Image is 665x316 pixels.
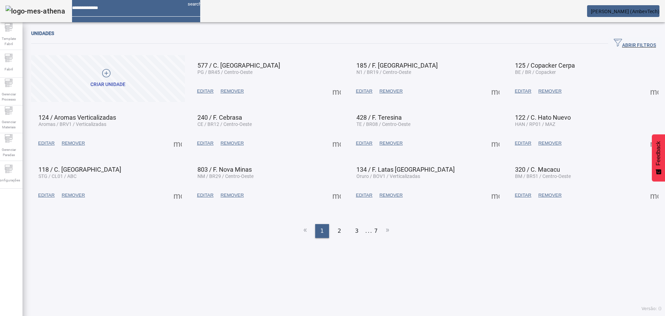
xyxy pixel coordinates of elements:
span: 428 / F. Teresina [356,114,402,121]
button: Mais [489,137,502,150]
button: EDITAR [35,189,58,202]
span: REMOVER [62,192,85,199]
span: 240 / F. Cebrasa [197,114,242,121]
button: EDITAR [511,137,535,150]
img: logo-mes-athena [6,6,65,17]
button: Mais [330,189,343,202]
span: 803 / F. Nova Minas [197,166,252,173]
button: EDITAR [353,85,376,97]
span: HAN / RP01 / MAZ [515,121,555,127]
button: Feedback - Mostrar pesquisa [652,134,665,181]
span: Oruro / BOV1 / Verticalizadas [356,173,420,179]
button: EDITAR [194,85,217,97]
button: REMOVER [376,137,406,150]
button: REMOVER [535,189,565,202]
span: EDITAR [38,140,55,147]
button: EDITAR [194,137,217,150]
button: Mais [648,85,660,97]
button: Mais [171,137,184,150]
span: REMOVER [221,140,244,147]
button: Mais [330,137,343,150]
button: REMOVER [376,189,406,202]
button: EDITAR [511,189,535,202]
span: PG / BR45 / Centro-Oeste [197,69,252,75]
span: 3 [355,227,358,235]
span: REMOVER [221,88,244,95]
span: CE / BR12 / Centro-Oeste [197,121,252,127]
button: Mais [648,189,660,202]
button: REMOVER [217,85,247,97]
span: EDITAR [197,140,214,147]
span: EDITAR [515,192,531,199]
span: Fabril [2,65,15,74]
span: EDITAR [356,140,373,147]
span: REMOVER [379,140,402,147]
span: Versão: () [641,306,662,311]
button: EDITAR [194,189,217,202]
button: Mais [648,137,660,150]
span: 185 / F. [GEOGRAPHIC_DATA] [356,62,438,69]
span: 320 / C. Macacu [515,166,560,173]
button: Mais [330,85,343,97]
li: 7 [374,224,378,238]
button: REMOVER [58,137,88,150]
span: EDITAR [356,88,373,95]
span: 2 [338,227,341,235]
span: 125 / Copacker Cerpa [515,62,575,69]
span: REMOVER [538,140,561,147]
span: ABRIR FILTROS [614,39,656,49]
button: REMOVER [217,189,247,202]
span: REMOVER [62,140,85,147]
span: NM / BR29 / Centro-Oeste [197,173,254,179]
span: EDITAR [197,88,214,95]
button: ABRIR FILTROS [608,37,662,50]
span: TE / BR08 / Centro-Oeste [356,121,410,127]
button: REMOVER [58,189,88,202]
button: Mais [489,85,502,97]
span: EDITAR [515,140,531,147]
button: REMOVER [376,85,406,97]
span: 134 / F. Latas [GEOGRAPHIC_DATA] [356,166,455,173]
span: REMOVER [538,192,561,199]
span: 118 / C. [GEOGRAPHIC_DATA] [38,166,121,173]
button: EDITAR [511,85,535,97]
span: REMOVER [379,88,402,95]
span: Aromas / BRV1 / Verticalizadas [38,121,106,127]
span: EDITAR [197,192,214,199]
button: EDITAR [35,137,58,150]
span: Unidades [31,31,54,36]
span: REMOVER [538,88,561,95]
span: STG / CL01 / ABC [38,173,77,179]
button: Criar unidade [31,55,185,102]
button: EDITAR [353,137,376,150]
button: Mais [489,189,502,202]
span: BM / BR51 / Centro-Oeste [515,173,571,179]
button: EDITAR [353,189,376,202]
span: 124 / Aromas Verticalizadas [38,114,116,121]
div: Criar unidade [90,81,125,88]
button: Mais [171,189,184,202]
span: 122 / C. Hato Nuevo [515,114,571,121]
span: N1 / BR19 / Centro-Oeste [356,69,411,75]
span: BE / BR / Copacker [515,69,556,75]
button: REMOVER [217,137,247,150]
span: REMOVER [221,192,244,199]
span: Feedback [655,141,662,165]
li: ... [365,224,372,238]
span: [PERSON_NAME] (AmbevTech) [591,9,659,14]
button: REMOVER [535,85,565,97]
span: EDITAR [356,192,373,199]
span: EDITAR [38,192,55,199]
span: 577 / C. [GEOGRAPHIC_DATA] [197,62,280,69]
span: REMOVER [379,192,402,199]
span: EDITAR [515,88,531,95]
button: REMOVER [535,137,565,150]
